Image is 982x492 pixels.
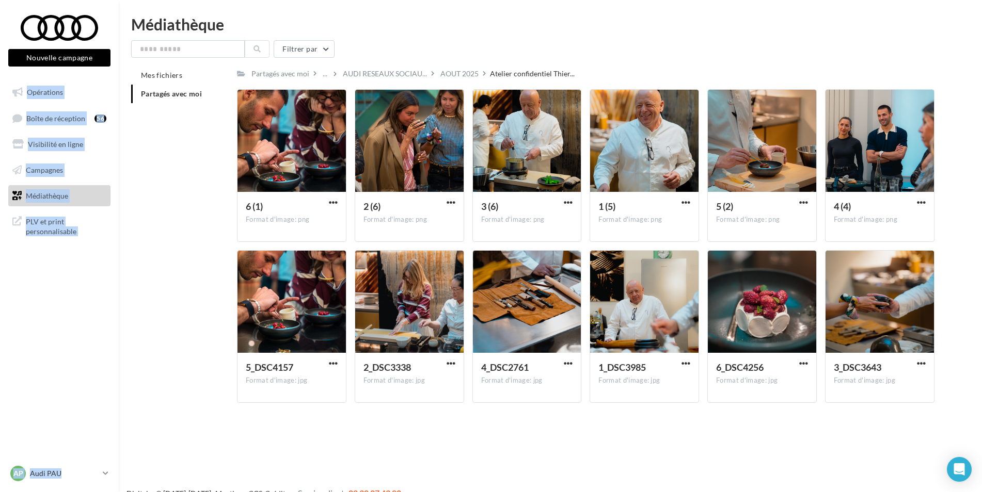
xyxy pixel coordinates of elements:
span: Opérations [27,88,63,96]
span: AP [13,468,23,479]
div: Format d'image: jpg [716,376,808,385]
div: Format d'image: jpg [246,376,338,385]
a: Campagnes [6,159,113,181]
div: Format d'image: png [363,215,455,224]
div: Format d'image: png [598,215,690,224]
a: AP Audi PAU [8,464,110,483]
div: Format d'image: png [834,215,926,224]
a: PLV et print personnalisable [6,210,113,241]
span: 2 (6) [363,201,381,212]
p: Audi PAU [30,468,99,479]
span: 6 (1) [246,201,263,212]
span: 3 (6) [481,201,498,212]
a: Boîte de réception56 [6,107,113,129]
button: Nouvelle campagne [8,49,110,67]
a: Visibilité en ligne [6,134,113,155]
span: 4_DSC2761 [481,362,529,373]
div: ... [321,67,329,81]
div: Format d'image: jpg [834,376,926,385]
span: Atelier confidentiel Thier... [490,69,575,79]
div: Format d'image: jpg [363,376,455,385]
div: 56 [94,114,106,123]
div: Partagés avec moi [251,69,309,79]
span: Médiathèque [26,191,68,200]
span: Partagés avec moi [141,89,202,98]
span: Visibilité en ligne [28,140,83,149]
span: 1_DSC3985 [598,362,646,373]
span: 5 (2) [716,201,733,212]
button: Filtrer par [274,40,335,58]
span: 3_DSC3643 [834,362,881,373]
span: Boîte de réception [26,113,85,122]
span: 2_DSC3338 [363,362,411,373]
div: Format d'image: jpg [598,376,690,385]
span: Campagnes [26,166,63,174]
div: AOUT 2025 [440,69,479,79]
div: Format d'image: png [481,215,573,224]
a: Médiathèque [6,185,113,207]
div: Open Intercom Messenger [947,457,972,482]
span: 6_DSC4256 [716,362,764,373]
span: 4 (4) [834,201,851,212]
span: AUDI RESEAUX SOCIAU... [343,69,427,79]
span: Mes fichiers [141,71,182,79]
span: 1 (5) [598,201,615,212]
a: Opérations [6,81,113,103]
div: Médiathèque [131,17,970,32]
span: PLV et print personnalisable [26,215,106,237]
div: Format d'image: jpg [481,376,573,385]
div: Format d'image: png [716,215,808,224]
div: Format d'image: png [246,215,338,224]
span: 5_DSC4157 [246,362,293,373]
